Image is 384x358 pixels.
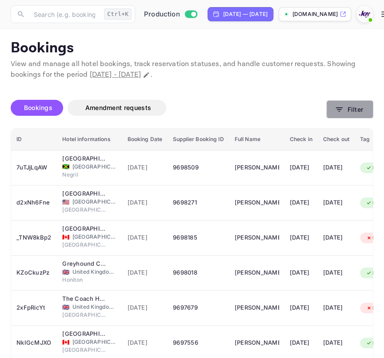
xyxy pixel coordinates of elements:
[235,196,279,210] div: JEFFREY OLSON
[90,70,141,79] span: [DATE] - [DATE]
[122,129,168,150] th: Booking Date
[16,231,52,245] div: _TNW8kBp2
[128,233,163,243] span: [DATE]
[235,231,279,245] div: Howard Mendoza
[357,7,372,21] img: With Joy
[16,336,52,350] div: NkIGcMJXO
[326,100,373,118] button: Filter
[235,336,279,350] div: Nancy Coutu
[62,276,107,284] span: Honiton
[72,233,117,241] span: [GEOGRAPHIC_DATA]
[173,336,224,350] div: 9697556
[62,295,107,303] div: The Coach House
[128,198,163,208] span: [DATE]
[11,100,326,116] div: account-settings tabs
[16,196,52,210] div: d2xNh6Fne
[292,10,338,18] p: [DOMAIN_NAME]
[235,266,279,280] div: Liam Thomas
[11,59,373,80] p: View and manage all hotel bookings, track reservation statuses, and handle customer requests. Sho...
[323,196,349,210] div: [DATE]
[290,231,312,245] div: [DATE]
[173,301,224,315] div: 9697679
[235,161,279,175] div: Jeffrey Champ
[62,206,107,214] span: [GEOGRAPHIC_DATA]
[62,339,69,345] span: Canada
[128,268,163,278] span: [DATE]
[11,129,57,150] th: ID
[128,303,163,313] span: [DATE]
[290,266,312,280] div: [DATE]
[62,199,69,205] span: United States of America
[323,231,349,245] div: [DATE]
[62,224,107,233] div: Novotel Toronto Centre
[323,301,349,315] div: [DATE]
[62,189,107,198] div: Nicollet Island Inn
[62,304,69,310] span: United Kingdom of Great Britain and Northern Ireland
[173,231,224,245] div: 9698185
[72,338,117,346] span: [GEOGRAPHIC_DATA]
[142,71,151,79] button: Change date range
[85,104,151,111] span: Amendment requests
[128,338,163,348] span: [DATE]
[57,129,122,150] th: Hotel informations
[72,163,117,171] span: [GEOGRAPHIC_DATA]
[16,266,52,280] div: KZoCkuzPz
[62,346,107,354] span: [GEOGRAPHIC_DATA]
[173,161,224,175] div: 9698509
[62,311,107,319] span: [GEOGRAPHIC_DATA]
[290,301,312,315] div: [DATE]
[173,266,224,280] div: 9698018
[62,330,107,338] div: Novotel Toronto Centre
[235,301,279,315] div: Andrea Green
[290,161,312,175] div: [DATE]
[323,336,349,350] div: [DATE]
[284,129,318,150] th: Check in
[62,260,107,268] div: Greyhound Country Inn
[229,129,284,150] th: Full Name
[62,269,69,275] span: United Kingdom of Great Britain and Northern Ireland
[140,9,200,20] div: Switch to Sandbox mode
[72,303,117,311] span: United Kingdom of [GEOGRAPHIC_DATA] and [GEOGRAPHIC_DATA]
[323,266,349,280] div: [DATE]
[16,161,52,175] div: 7uTJjLqAW
[72,198,117,206] span: [GEOGRAPHIC_DATA]
[16,301,52,315] div: 2xFpRicYt
[168,129,229,150] th: Supplier Booking ID
[62,234,69,240] span: Canada
[104,8,132,20] div: Ctrl+K
[62,241,107,249] span: [GEOGRAPHIC_DATA]
[318,129,355,150] th: Check out
[28,5,100,23] input: Search (e.g. bookings, documentation)
[290,336,312,350] div: [DATE]
[144,9,180,20] span: Production
[223,10,268,18] div: [DATE] — [DATE]
[11,39,373,57] p: Bookings
[173,196,224,210] div: 9698271
[128,163,163,173] span: [DATE]
[72,268,117,276] span: United Kingdom of [GEOGRAPHIC_DATA] and [GEOGRAPHIC_DATA]
[62,154,107,163] div: Azul Beach Resort Negril, Gourmet All Inclusive by Karisma
[24,104,52,111] span: Bookings
[290,196,312,210] div: [DATE]
[62,171,107,179] span: Negril
[62,164,69,169] span: Jamaica
[323,161,349,175] div: [DATE]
